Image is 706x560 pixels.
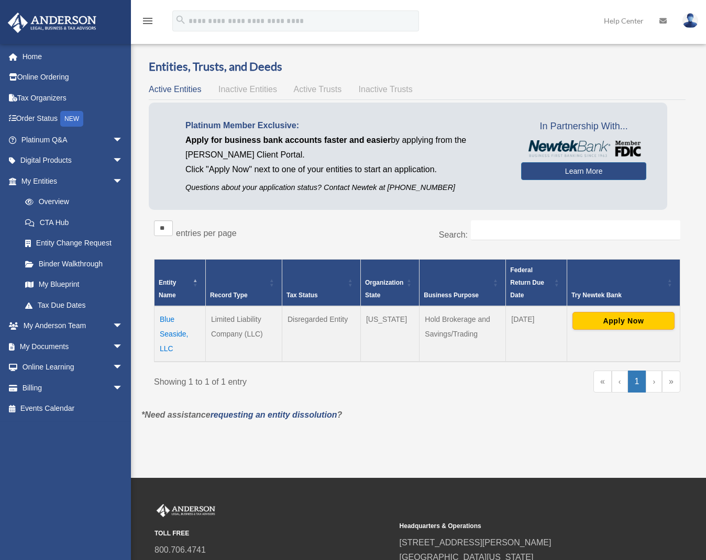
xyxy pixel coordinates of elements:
[521,118,646,135] span: In Partnership With...
[185,136,391,144] span: Apply for business bank accounts faster and easier
[526,140,641,157] img: NewtekBankLogoSM.png
[155,504,217,518] img: Anderson Advisors Platinum Portal
[593,371,612,393] a: First
[572,312,675,330] button: Apply Now
[7,46,139,67] a: Home
[506,306,567,362] td: [DATE]
[424,292,479,299] span: Business Purpose
[155,306,206,362] td: Blue Seaside, LLC
[646,371,662,393] a: Next
[7,129,139,150] a: Platinum Q&Aarrow_drop_down
[218,85,277,94] span: Inactive Entities
[149,85,201,94] span: Active Entities
[155,259,206,306] th: Entity Name: Activate to invert sorting
[15,274,134,295] a: My Blueprint
[359,85,413,94] span: Inactive Trusts
[155,528,392,539] small: TOLL FREE
[211,410,337,419] a: requesting an entity dissolution
[15,233,134,254] a: Entity Change Request
[113,316,134,337] span: arrow_drop_down
[360,306,419,362] td: [US_STATE]
[113,129,134,151] span: arrow_drop_down
[141,410,342,419] em: *Need assistance ?
[612,371,628,393] a: Previous
[141,15,154,27] i: menu
[15,192,128,212] a: Overview
[360,259,419,306] th: Organization State: Activate to sort
[571,289,664,301] div: Try Newtek Bank
[7,357,139,378] a: Online Learningarrow_drop_down
[113,171,134,192] span: arrow_drop_down
[15,212,134,233] a: CTA Hub
[7,316,139,337] a: My Anderson Teamarrow_drop_down
[205,259,282,306] th: Record Type: Activate to sort
[7,171,134,192] a: My Entitiesarrow_drop_down
[60,111,83,127] div: NEW
[286,292,318,299] span: Tax Status
[15,295,134,316] a: Tax Due Dates
[149,59,686,75] h3: Entities, Trusts, and Deeds
[365,279,403,299] span: Organization State
[628,371,646,393] a: 1
[567,259,680,306] th: Try Newtek Bank : Activate to sort
[210,292,248,299] span: Record Type
[400,538,551,547] a: [STREET_ADDRESS][PERSON_NAME]
[185,181,505,194] p: Questions about your application status? Contact Newtek at [PHONE_NUMBER]
[154,371,410,389] div: Showing 1 to 1 of 1 entry
[141,18,154,27] a: menu
[420,306,506,362] td: Hold Brokerage and Savings/Trading
[5,13,100,33] img: Anderson Advisors Platinum Portal
[294,85,342,94] span: Active Trusts
[662,371,680,393] a: Last
[7,150,139,171] a: Digital Productsarrow_drop_down
[7,377,139,398] a: Billingarrow_drop_down
[113,336,134,357] span: arrow_drop_down
[113,377,134,399] span: arrow_drop_down
[185,162,505,177] p: Click "Apply Now" next to one of your entities to start an application.
[113,150,134,172] span: arrow_drop_down
[176,229,237,238] label: entries per page
[205,306,282,362] td: Limited Liability Company (LLC)
[185,118,505,133] p: Platinum Member Exclusive:
[175,14,186,26] i: search
[506,259,567,306] th: Federal Return Due Date: Activate to sort
[282,259,360,306] th: Tax Status: Activate to sort
[7,336,139,357] a: My Documentsarrow_drop_down
[400,521,637,532] small: Headquarters & Operations
[15,253,134,274] a: Binder Walkthrough
[7,398,139,419] a: Events Calendar
[185,133,505,162] p: by applying from the [PERSON_NAME] Client Portal.
[113,357,134,378] span: arrow_drop_down
[7,108,139,130] a: Order StatusNEW
[510,266,544,299] span: Federal Return Due Date
[7,67,139,88] a: Online Ordering
[521,162,646,180] a: Learn More
[282,306,360,362] td: Disregarded Entity
[155,545,206,554] a: 800.706.4741
[439,230,468,239] label: Search:
[682,13,698,28] img: User Pic
[7,87,139,108] a: Tax Organizers
[420,259,506,306] th: Business Purpose: Activate to sort
[159,279,176,299] span: Entity Name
